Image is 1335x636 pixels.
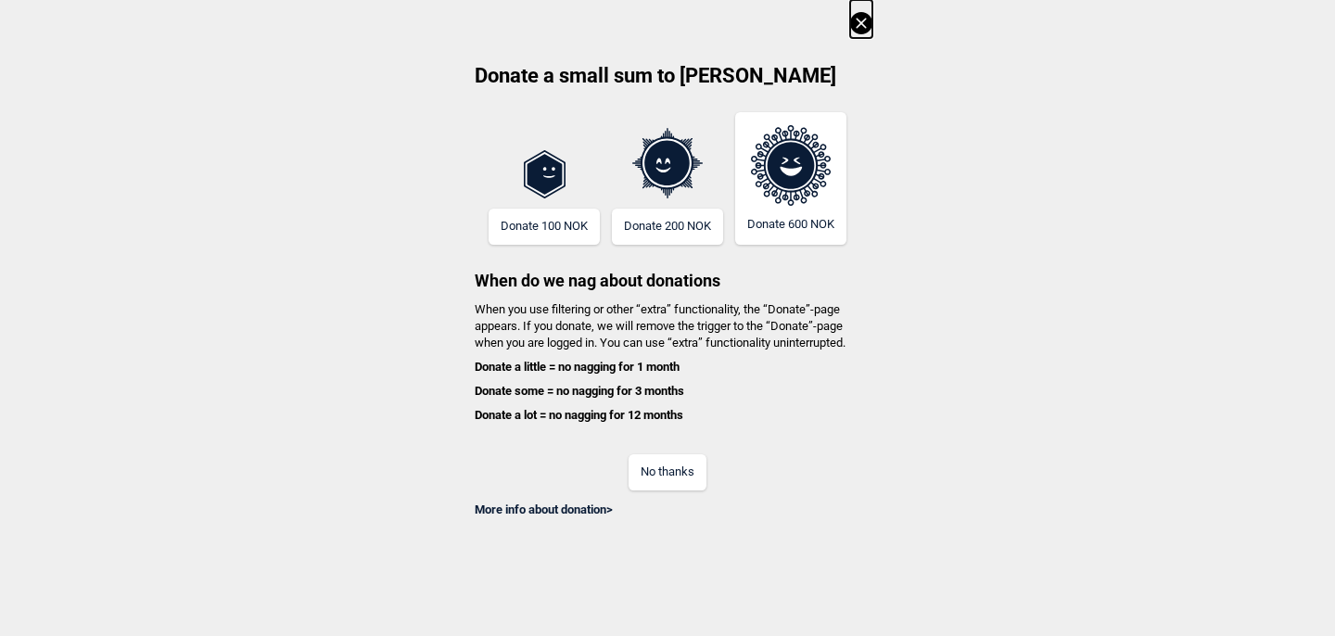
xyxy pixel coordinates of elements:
[463,301,872,425] h4: When you use filtering or other “extra” functionality, the “Donate”-page appears. If you donate, ...
[489,209,600,245] button: Donate 100 NOK
[629,454,706,490] button: No thanks
[475,408,683,422] b: Donate a lot = no nagging for 12 months
[475,360,680,374] b: Donate a little = no nagging for 1 month
[475,502,613,516] a: More info about donation>
[735,112,846,245] button: Donate 600 NOK
[463,245,872,292] h3: When do we nag about donations
[475,384,684,398] b: Donate some = no nagging for 3 months
[612,209,723,245] button: Donate 200 NOK
[463,62,872,103] h2: Donate a small sum to [PERSON_NAME]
